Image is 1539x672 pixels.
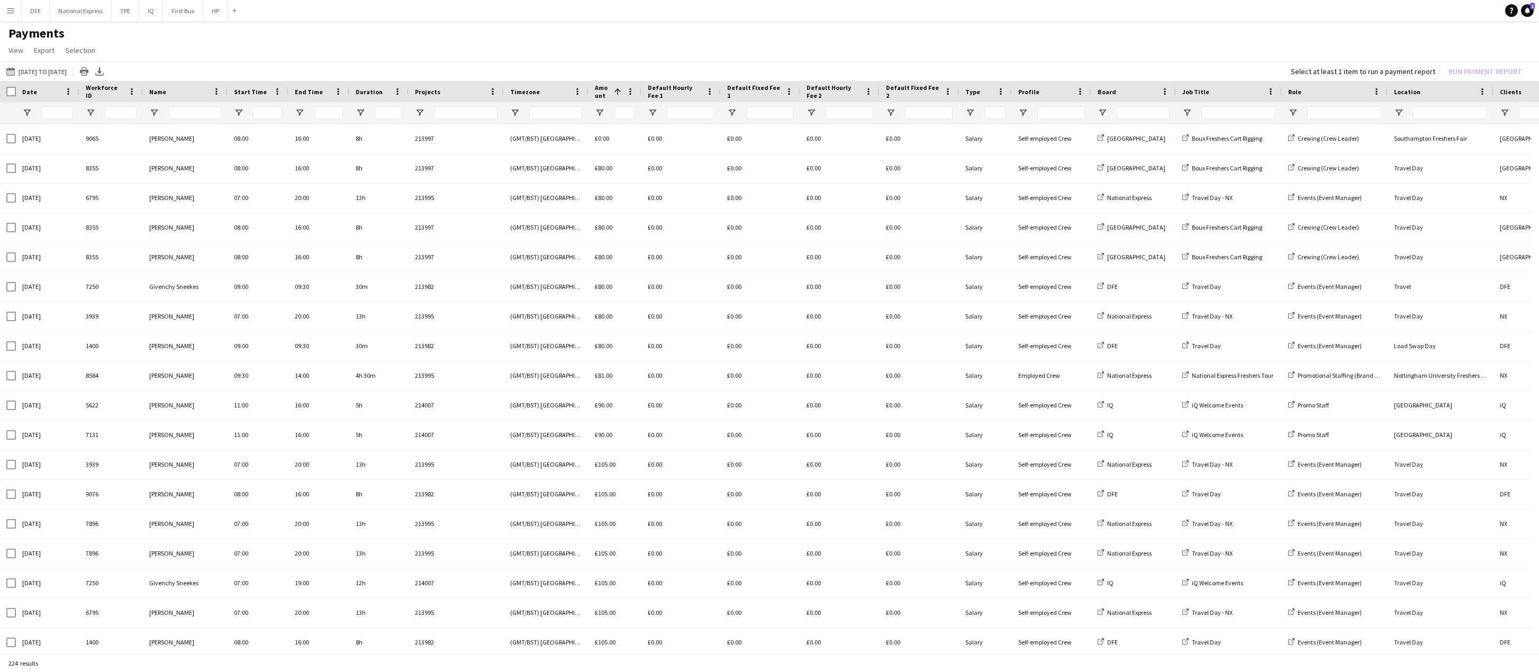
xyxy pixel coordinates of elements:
span: Travel Day [1192,490,1221,498]
input: Board Filter Input [1117,106,1170,119]
a: IQ [1098,401,1113,409]
div: £0.00 [721,331,800,360]
div: 7131 [79,420,143,449]
div: £0.00 [800,450,880,479]
span: Events (Event Manager) [1298,283,1362,290]
span: Travel Day - NX [1192,312,1233,320]
div: 8h [349,479,409,508]
div: 08:00 [228,242,288,271]
div: [DATE] [16,450,79,479]
input: Start Time Filter Input [253,106,282,119]
span: Events (Event Manager) [1298,194,1362,202]
button: Open Filter Menu [1394,108,1404,117]
div: 16:00 [288,420,349,449]
div: 16:00 [288,124,349,153]
div: £0.00 [880,420,959,449]
a: Events (Event Manager) [1288,283,1362,290]
div: £0.00 [721,183,800,212]
div: Self-employed Crew [1012,302,1091,331]
a: [GEOGRAPHIC_DATA] [1098,223,1165,231]
input: Date Filter Input [41,106,73,119]
div: £0.00 [800,124,880,153]
a: Promo Staff [1288,431,1329,439]
span: iQ Welcome Events [1192,431,1243,439]
div: 11:00 [228,391,288,420]
input: Name Filter Input [168,106,221,119]
div: (GMT/BST) [GEOGRAPHIC_DATA] [504,391,589,420]
span: Selection [65,46,95,55]
button: Open Filter Menu [356,108,365,117]
button: Open Filter Menu [595,108,604,117]
button: Open Filter Menu [727,108,737,117]
span: IQ [1107,431,1113,439]
span: Crewing (Crew Leader) [1298,223,1359,231]
a: Boux Freshers Cart Rigging [1182,164,1262,172]
a: Boux Freshers Cart Rigging [1182,253,1262,261]
div: Salary [959,420,1012,449]
div: £0.00 [641,213,721,242]
input: Job Title Filter Input [1201,106,1275,119]
div: £0.00 [721,391,800,420]
span: Crewing (Crew Leader) [1298,134,1359,142]
div: [DATE] [16,272,79,301]
span: Travel Day [1192,342,1221,350]
input: Amount Filter Input [614,106,635,119]
div: £0.00 [641,361,721,390]
a: Promo Staff [1288,401,1329,409]
button: Open Filter Menu [149,108,159,117]
div: (GMT/BST) [GEOGRAPHIC_DATA] [504,331,589,360]
input: Profile Filter Input [1037,106,1085,119]
input: Location Filter Input [1413,106,1487,119]
div: £0.00 [641,302,721,331]
div: 08:00 [228,124,288,153]
button: DFE [22,1,50,21]
div: £0.00 [721,361,800,390]
div: (GMT/BST) [GEOGRAPHIC_DATA] [504,361,589,390]
span: Boux Freshers Cart Rigging [1192,223,1262,231]
div: £0.00 [800,302,880,331]
button: Open Filter Menu [86,108,95,117]
div: Travel Day [1388,479,1493,508]
input: Workforce ID Filter Input [105,106,137,119]
div: Self-employed Crew [1012,183,1091,212]
a: National Express [1098,194,1152,202]
a: iQ Welcome Events [1182,431,1243,439]
div: 11:00 [228,420,288,449]
div: £0.00 [641,124,721,153]
div: Travel Day [1388,242,1493,271]
div: [DATE] [16,331,79,360]
a: Crewing (Crew Leader) [1288,164,1359,172]
span: Promotional Staffing (Brand Ambassadors) [1298,371,1414,379]
div: £0.00 [641,272,721,301]
div: £0.00 [800,242,880,271]
a: Events (Event Manager) [1288,342,1362,350]
div: 3939 [79,302,143,331]
span: National Express [1107,312,1152,320]
input: Timezone Filter Input [529,106,582,119]
span: Promo Staff [1298,401,1329,409]
div: Nottingham University Freshers Fair [1388,361,1493,390]
button: TPE [112,1,139,21]
div: £0.00 [721,272,800,301]
div: (GMT/BST) [GEOGRAPHIC_DATA] [504,153,589,183]
div: £0.00 [641,153,721,183]
span: National Express [1107,460,1152,468]
a: Events (Event Manager) [1288,312,1362,320]
button: IQ [139,1,163,21]
button: Open Filter Menu [510,108,520,117]
a: Travel Day - NX [1182,460,1233,468]
button: Open Filter Menu [965,108,975,117]
div: Salary [959,183,1012,212]
div: Self-employed Crew [1012,213,1091,242]
div: Travel Day [1388,302,1493,331]
div: £0.00 [800,420,880,449]
div: Self-employed Crew [1012,272,1091,301]
div: £0.00 [641,183,721,212]
div: (GMT/BST) [GEOGRAPHIC_DATA] [504,420,589,449]
div: £0.00 [721,302,800,331]
span: Events (Event Manager) [1298,460,1362,468]
span: Travel Day - NX [1192,460,1233,468]
span: [GEOGRAPHIC_DATA] [1107,253,1165,261]
div: 07:00 [228,302,288,331]
div: Self-employed Crew [1012,391,1091,420]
